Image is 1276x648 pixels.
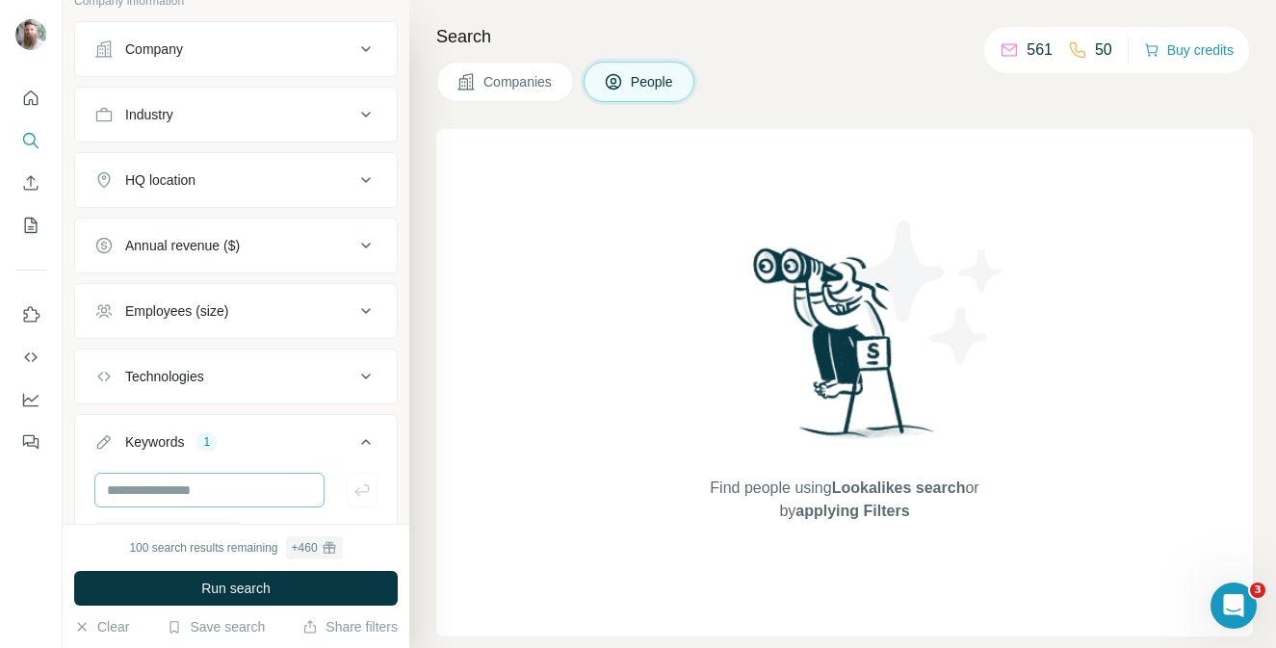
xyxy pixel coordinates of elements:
[15,123,46,158] button: Search
[15,19,46,50] img: Avatar
[436,23,1253,50] h4: Search
[195,433,218,451] div: 1
[75,288,397,334] button: Employees (size)
[129,536,342,559] div: 100 search results remaining
[75,353,397,400] button: Technologies
[75,26,397,72] button: Company
[845,206,1018,379] img: Surfe Illustration - Stars
[125,105,173,124] div: Industry
[74,617,129,636] button: Clear
[1095,39,1112,62] p: 50
[1250,583,1265,598] span: 3
[125,367,204,386] div: Technologies
[1211,583,1257,629] iframe: Intercom live chat
[832,480,966,496] span: Lookalikes search
[15,166,46,200] button: Enrich CSV
[631,72,675,91] span: People
[75,419,397,473] button: Keywords1
[690,477,999,523] span: Find people using or by
[125,170,195,190] div: HQ location
[201,579,271,598] span: Run search
[75,91,397,138] button: Industry
[125,236,240,255] div: Annual revenue ($)
[15,425,46,459] button: Feedback
[75,157,397,203] button: HQ location
[795,503,909,519] span: applying Filters
[15,298,46,332] button: Use Surfe on LinkedIn
[744,243,945,457] img: Surfe Illustration - Woman searching with binoculars
[15,340,46,375] button: Use Surfe API
[15,382,46,417] button: Dashboard
[302,617,398,636] button: Share filters
[167,617,265,636] button: Save search
[125,432,184,452] div: Keywords
[15,81,46,116] button: Quick start
[75,222,397,269] button: Annual revenue ($)
[292,539,318,557] div: + 460
[483,72,554,91] span: Companies
[15,208,46,243] button: My lists
[125,301,228,321] div: Employees (size)
[125,39,183,59] div: Company
[74,571,398,606] button: Run search
[1027,39,1053,62] p: 561
[1144,37,1234,64] button: Buy credits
